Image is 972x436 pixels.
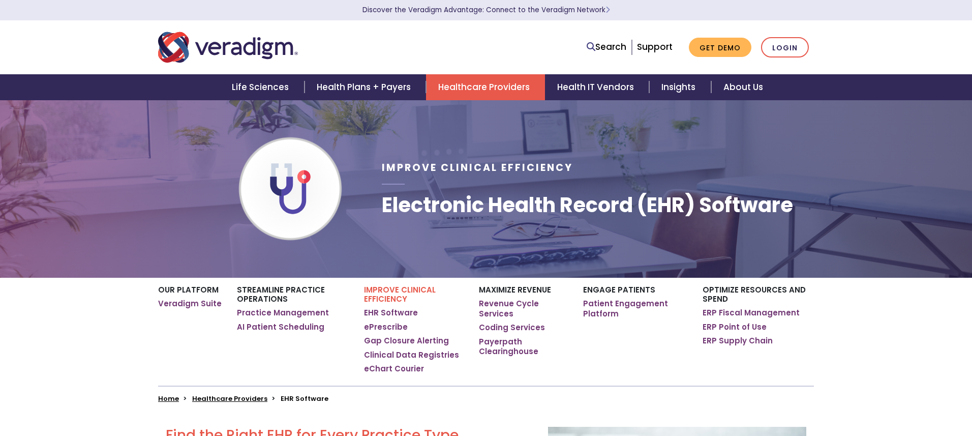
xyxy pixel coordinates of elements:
a: ePrescribe [364,322,408,332]
a: About Us [711,74,775,100]
a: Health IT Vendors [545,74,649,100]
a: Login [761,37,809,58]
a: eChart Courier [364,364,424,374]
a: EHR Software [364,308,418,318]
a: Payerpath Clearinghouse [479,337,568,357]
a: Support [637,41,673,53]
a: Insights [649,74,711,100]
a: Healthcare Providers [192,394,267,403]
span: Learn More [605,5,610,15]
a: ERP Fiscal Management [703,308,800,318]
a: Health Plans + Payers [305,74,426,100]
h1: Electronic Health Record (EHR) Software [382,193,793,217]
a: Coding Services [479,323,545,333]
a: ERP Point of Use [703,322,767,332]
a: Revenue Cycle Services [479,299,568,318]
a: Clinical Data Registries [364,350,459,360]
a: Veradigm Suite [158,299,222,309]
a: Gap Closure Alerting [364,336,449,346]
a: AI Patient Scheduling [237,322,324,332]
a: Life Sciences [220,74,304,100]
a: Patient Engagement Platform [583,299,687,318]
a: ERP Supply Chain [703,336,773,346]
a: Discover the Veradigm Advantage: Connect to the Veradigm NetworkLearn More [362,5,610,15]
a: Get Demo [689,38,751,57]
a: Search [587,40,626,54]
span: Improve Clinical Efficiency [382,161,573,175]
a: Healthcare Providers [426,74,545,100]
a: Practice Management [237,308,329,318]
img: Veradigm logo [158,31,298,64]
a: Home [158,394,179,403]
